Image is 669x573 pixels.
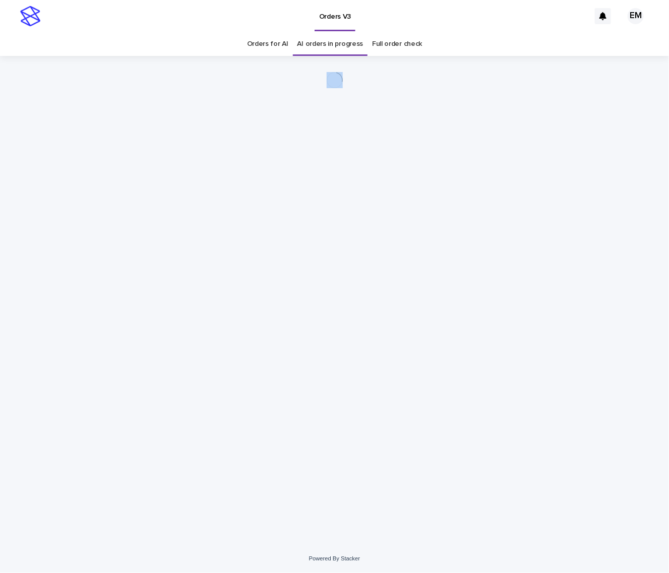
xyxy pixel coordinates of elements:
[297,32,363,56] a: AI orders in progress
[309,555,360,561] a: Powered By Stacker
[247,32,288,56] a: Orders for AI
[372,32,422,56] a: Full order check
[20,6,40,26] img: stacker-logo-s-only.png
[628,8,644,24] div: EM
